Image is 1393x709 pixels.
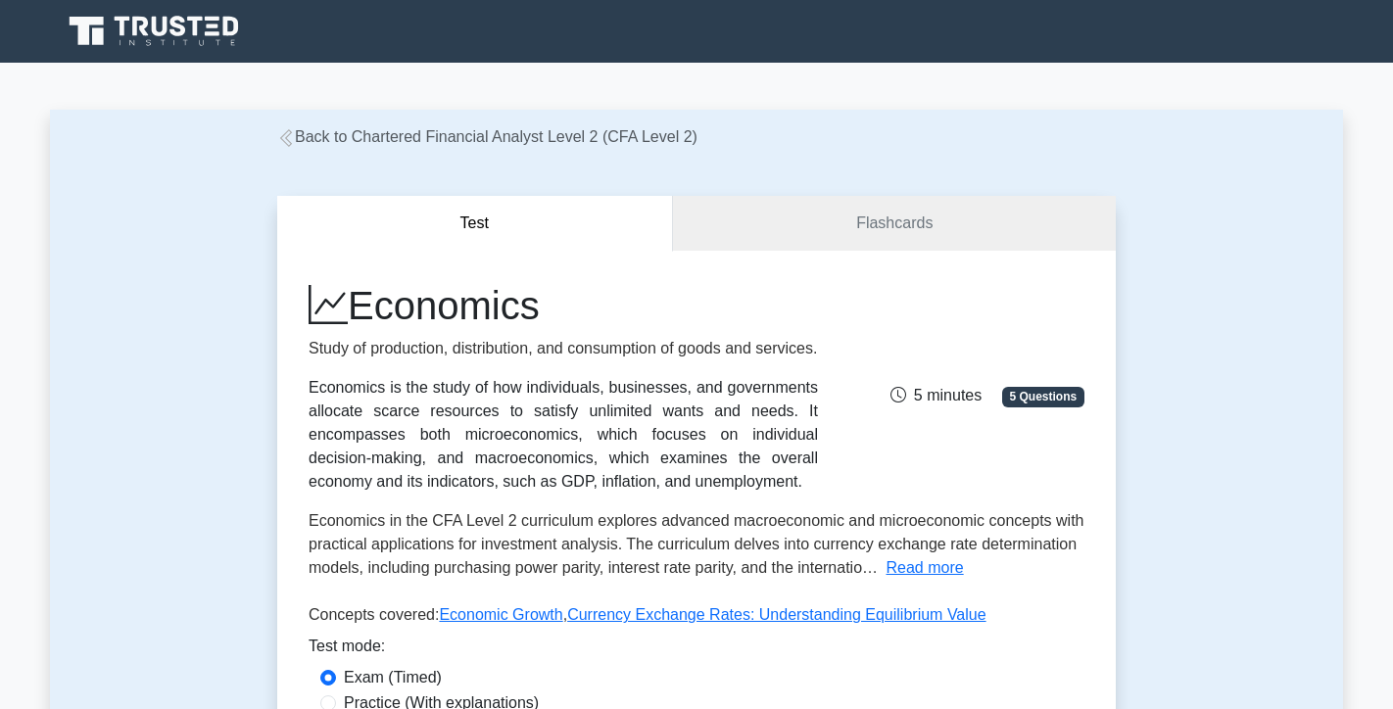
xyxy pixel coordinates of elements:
button: Test [277,196,673,252]
a: Back to Chartered Financial Analyst Level 2 (CFA Level 2) [277,128,697,145]
span: Economics in the CFA Level 2 curriculum explores advanced macroeconomic and microeconomic concept... [309,512,1083,576]
button: Read more [887,556,964,580]
div: Test mode: [309,635,1084,666]
div: Economics is the study of how individuals, businesses, and governments allocate scarce resources ... [309,376,818,494]
span: 5 minutes [890,387,982,403]
a: Flashcards [673,196,1116,252]
p: Concepts covered: , [309,603,1084,635]
h1: Economics [309,282,818,329]
a: Currency Exchange Rates: Understanding Equilibrium Value [567,606,985,623]
a: Economic Growth [439,606,562,623]
label: Exam (Timed) [344,666,442,689]
p: Study of production, distribution, and consumption of goods and services. [309,337,818,360]
span: 5 Questions [1002,387,1084,406]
